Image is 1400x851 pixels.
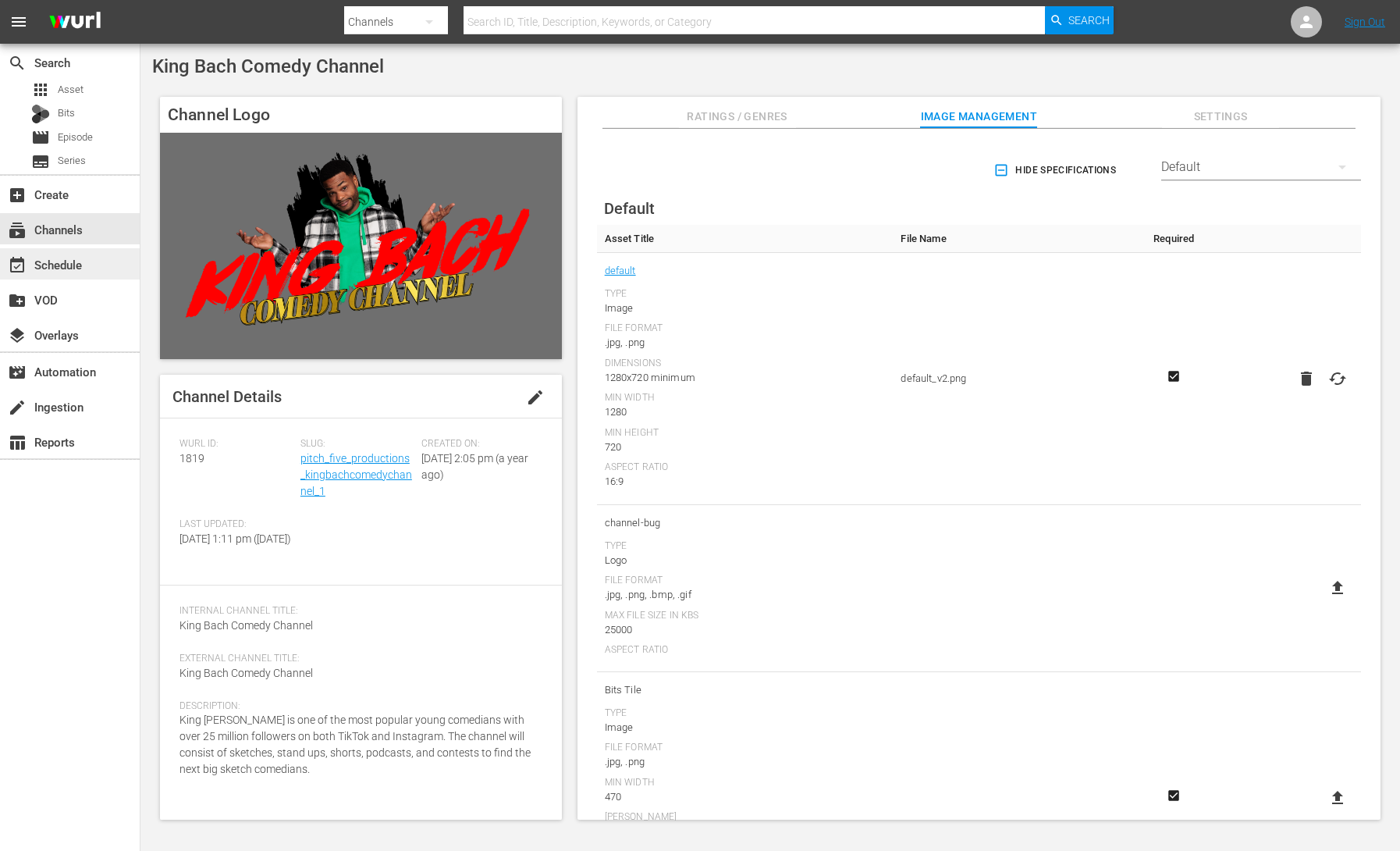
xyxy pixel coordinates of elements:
div: Max File Size In Kbs [605,610,886,622]
span: Bits [58,105,75,121]
div: .jpg, .png [605,335,886,351]
span: Automation [8,363,27,382]
a: pitch_five_productions_kingbachcomedychannel_1 [300,452,412,497]
span: Description: [179,700,535,713]
span: Create [8,186,27,205]
span: Channel Details [172,387,282,406]
div: File Format [605,322,886,335]
span: King Bach Comedy Channel [152,55,384,77]
div: Type [605,540,886,553]
h4: Channel Logo [160,97,562,133]
span: Created On: [421,438,535,450]
button: edit [517,379,554,416]
span: [DATE] 1:11 pm ([DATE]) [179,532,291,545]
span: Slug: [300,438,414,450]
div: Min Height [605,427,886,440]
th: Asset Title [597,225,894,253]
div: .jpg, .png, .bmp, .gif [605,587,886,603]
div: 1280 [605,404,886,420]
span: Bits Tile [605,680,886,700]
div: .jpg, .png [605,754,886,770]
span: Settings [1162,107,1279,126]
div: Logo [605,553,886,568]
div: Aspect Ratio [605,644,886,657]
span: Episode [58,130,93,145]
svg: Required [1164,789,1183,803]
span: edit [526,388,545,407]
span: Asset [58,82,84,98]
span: channel-bug [605,513,886,533]
span: VOD [8,291,27,310]
span: Overlays [8,326,27,345]
td: default_v2.png [893,253,1142,505]
span: Search [1068,6,1110,34]
span: menu [9,12,28,31]
svg: Required [1164,369,1183,383]
div: Image [605,720,886,735]
button: Hide Specifications [990,148,1122,192]
div: Dimensions [605,358,886,370]
div: Min Width [605,777,886,789]
div: Image [605,301,886,316]
th: Required [1142,225,1205,253]
img: King Bach Comedy Channel [160,133,562,358]
div: File Format [605,575,886,587]
a: Sign Out [1345,16,1385,28]
th: File Name [893,225,1142,253]
span: King [PERSON_NAME] is one of the most popular young comedians with over 25 million followers on b... [179,714,531,775]
span: 1819 [179,452,204,465]
span: Hide Specifications [997,162,1116,179]
span: Series [31,152,50,171]
div: 16:9 [605,474,886,490]
span: Wurl ID: [179,438,293,450]
div: Min Width [605,392,886,404]
span: King Bach Comedy Channel [179,667,313,679]
img: ans4CAIJ8jUAAAAAAAAAAAAAAAAAAAAAAAAgQb4GAAAAAAAAAAAAAAAAAAAAAAAAJMjXAAAAAAAAAAAAAAAAAAAAAAAAgAT5G... [37,4,112,41]
div: Type [605,707,886,720]
span: Schedule [8,256,27,275]
span: External Channel Title: [179,653,535,665]
div: Type [605,288,886,301]
div: 25000 [605,622,886,638]
div: [PERSON_NAME] [605,811,886,824]
span: Search [8,54,27,73]
span: Image Management [920,107,1037,126]
span: King Bach Comedy Channel [179,619,313,632]
div: Aspect Ratio [605,461,886,474]
span: Ingestion [8,398,27,417]
div: File Format [605,742,886,754]
div: 1280x720 minimum [605,370,886,386]
span: Series [58,153,86,169]
span: Last Updated: [179,518,293,531]
span: [DATE] 2:05 pm (a year ago) [421,452,528,481]
div: 470 [605,789,886,805]
span: Channels [8,221,27,240]
a: default [605,261,636,281]
span: Asset [31,80,50,99]
span: Reports [8,433,27,452]
div: 720 [605,440,886,455]
div: Bits [31,105,50,123]
span: Internal Channel Title: [179,605,535,618]
button: Search [1045,6,1114,34]
span: Episode [31,128,50,147]
span: Default [604,199,655,218]
span: Ratings / Genres [679,107,796,126]
div: Default [1161,145,1361,189]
